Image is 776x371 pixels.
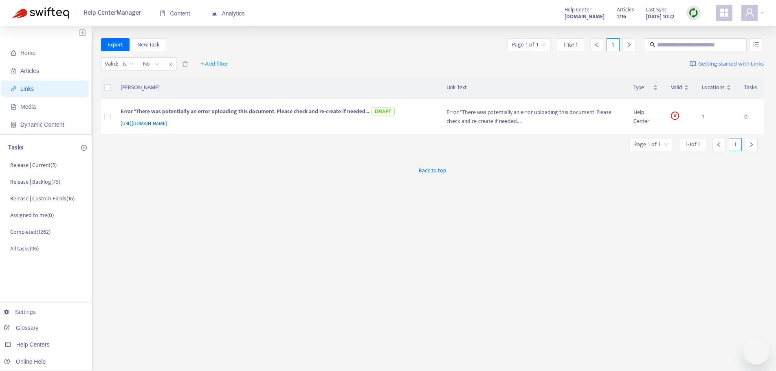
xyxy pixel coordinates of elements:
span: home [11,50,16,56]
img: image-link [690,61,696,67]
span: plus-circle [81,145,87,151]
span: link [11,86,16,92]
span: Back to top [419,166,446,175]
span: appstore [719,8,729,18]
div: Help Center [633,108,658,126]
span: [URL][DOMAIN_NAME] [121,119,167,127]
span: search [650,42,655,48]
span: Articles [617,5,634,14]
span: Home [20,50,35,56]
span: Links [20,86,34,92]
span: Help Center Manager [84,5,141,21]
div: 1 [607,38,620,51]
button: unordered-list [750,38,762,51]
span: area-chart [211,11,217,16]
span: 1 - 1 of 1 [563,41,578,49]
span: Locations [702,83,725,92]
span: left [716,142,722,147]
span: Type [633,83,651,92]
button: New Task [131,38,166,51]
span: Valid : [101,58,119,70]
p: Assigned to me ( 0 ) [10,211,54,220]
td: 1 [695,99,738,135]
p: All tasks ( 96 ) [10,244,39,253]
th: Tasks [738,77,764,99]
span: Dynamic Content [20,121,64,128]
span: Media [20,103,36,110]
p: Release | Backlog ( 75 ) [10,178,60,186]
span: Getting started with Links [698,59,764,69]
strong: [DATE] 10:22 [646,12,674,21]
span: New Task [137,40,160,49]
iframe: Button to launch messaging window [743,338,769,364]
th: Locations [695,77,738,99]
th: Type [627,77,664,99]
strong: 1716 [617,12,626,21]
span: close-circle [671,112,679,120]
span: right [748,142,754,147]
span: unordered-list [753,42,759,47]
span: Valid [671,83,682,92]
span: No [143,58,160,70]
span: container [11,122,16,127]
th: Valid [664,77,695,99]
img: Swifteq [12,7,69,19]
div: Error "There was potentially an error uploading this document. Please check and re-create if need... [446,108,621,126]
span: Articles [20,68,39,74]
th: Link Text [440,77,627,99]
span: Analytics [211,10,245,17]
span: left [594,42,600,48]
span: + Add filter [200,59,229,69]
p: Completed ( 1262 ) [10,228,51,236]
p: Release | Custom Fields ( 16 ) [10,194,75,203]
p: Tasks [8,143,24,153]
a: Glossary [4,325,38,331]
span: Last Sync [646,5,667,14]
div: 1 [729,138,742,151]
span: 1 - 1 of 1 [686,140,700,149]
span: account-book [11,68,16,74]
a: Settings [4,309,36,315]
span: delete [182,61,188,67]
th: [PERSON_NAME] [114,77,440,99]
img: sync.dc5367851b00ba804db3.png [688,8,699,18]
a: Getting started with Links [690,57,764,70]
span: Help Center [565,5,591,14]
span: DRAFT [372,107,395,116]
span: user [745,8,754,18]
span: file-image [11,104,16,110]
a: Online Help [4,358,46,365]
span: Help Centers [16,341,50,348]
span: Content [160,10,190,17]
td: 0 [738,99,764,135]
div: Error "There was potentially an error uploading this document. Please check and re-create if need... [121,105,431,119]
button: + Add filter [194,57,235,70]
button: Export [101,38,130,51]
p: Release | Current ( 5 ) [10,161,57,169]
span: right [626,42,632,48]
span: is [123,58,134,70]
a: [DOMAIN_NAME] [565,12,605,21]
span: close [165,59,176,69]
span: Export [108,40,123,49]
span: book [160,11,165,16]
